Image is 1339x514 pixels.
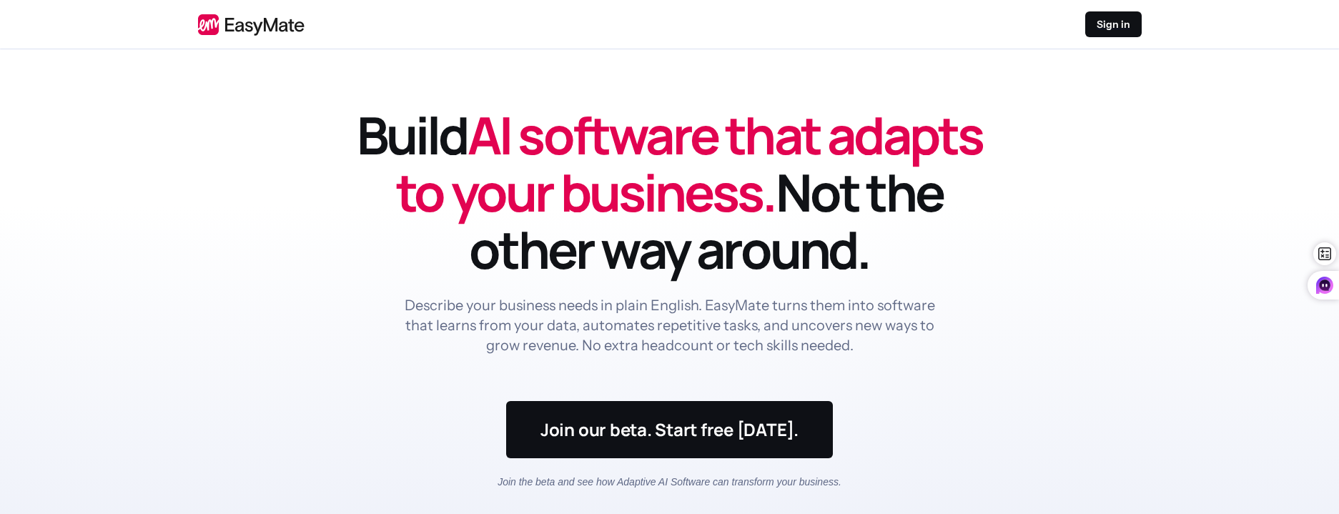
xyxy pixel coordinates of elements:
p: Sign in [1097,17,1130,31]
em: Join the beta and see how Adaptive AI Software can transform your business. [498,476,841,488]
a: Sign in [1085,11,1142,37]
span: AI software that adapts to your business. [396,99,982,227]
img: EasyMate logo [198,14,305,36]
p: Describe your business needs in plain English. EasyMate turns them into software that learns from... [401,295,939,355]
h1: Build Not the other way around. [355,107,984,278]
